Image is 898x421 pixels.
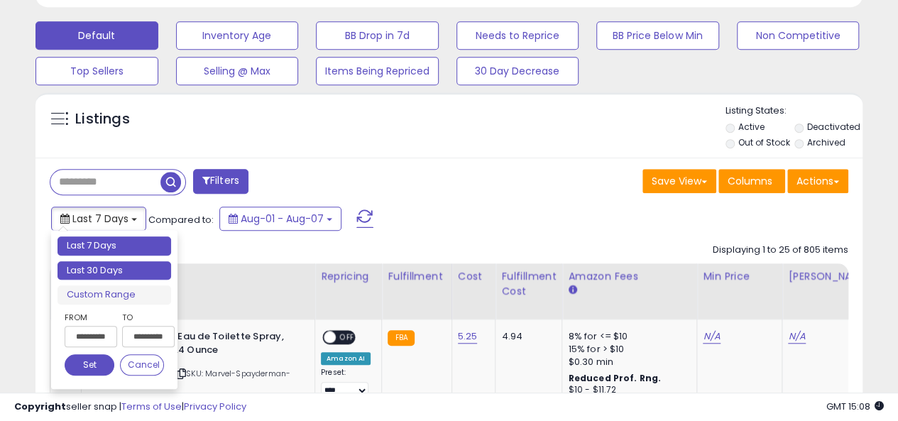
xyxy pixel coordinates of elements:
span: Aug-01 - Aug-07 [241,212,324,226]
label: To [122,310,164,324]
button: Cancel [120,354,164,376]
li: Last 7 Days [58,236,171,256]
div: Displaying 1 to 25 of 805 items [713,244,848,257]
a: 5.25 [458,329,478,344]
button: Last 7 Days [51,207,146,231]
div: seller snap | | [14,400,246,414]
div: Fulfillment Cost [501,269,556,299]
span: OFF [336,332,358,344]
label: Archived [807,136,845,148]
div: Fulfillment [388,269,445,284]
div: [PERSON_NAME] [788,269,872,284]
li: Custom Range [58,285,171,305]
button: BB Price Below Min [596,21,719,50]
div: Title [87,269,309,284]
div: Cost [458,269,490,284]
button: Default [35,21,158,50]
strong: Copyright [14,400,66,413]
button: Set [65,354,114,376]
button: Aug-01 - Aug-07 [219,207,341,231]
span: | SKU: Marvel-Spayderman-001-9-2 [91,368,290,389]
small: FBA [388,330,414,346]
button: Needs to Reprice [456,21,579,50]
div: Amazon AI [321,352,371,365]
h5: Listings [75,109,130,129]
a: Terms of Use [121,400,182,413]
div: Preset: [321,368,371,400]
button: Selling @ Max [176,57,299,85]
div: Min Price [703,269,776,284]
div: 4.94 [501,330,551,343]
div: Repricing [321,269,376,284]
div: 8% for <= $10 [568,330,686,343]
a: N/A [788,329,805,344]
button: Top Sellers [35,57,158,85]
div: ASIN: [91,330,304,407]
small: Amazon Fees. [568,284,576,297]
span: Last 7 Days [72,212,128,226]
div: 15% for > $10 [568,343,686,356]
div: $0.30 min [568,356,686,368]
button: Save View [642,169,716,193]
button: 30 Day Decrease [456,57,579,85]
label: Active [738,121,764,133]
div: Amazon Fees [568,269,691,284]
p: Listing States: [725,104,863,118]
button: BB Drop in 7d [316,21,439,50]
button: Items Being Repriced [316,57,439,85]
a: Privacy Policy [184,400,246,413]
button: Filters [193,169,248,194]
li: Last 30 Days [58,261,171,280]
span: Columns [728,174,772,188]
button: Actions [787,169,848,193]
span: Compared to: [148,213,214,226]
b: Reduced Prof. Rng. [568,372,661,384]
button: Inventory Age [176,21,299,50]
b: Spiderman Eau de Toilette Spray, Ultimate, 3.4 Ounce [123,330,295,360]
a: N/A [703,329,720,344]
button: Non Competitive [737,21,860,50]
label: Deactivated [807,121,860,133]
span: 2025-08-15 15:08 GMT [826,400,884,413]
label: From [65,310,114,324]
label: Out of Stock [738,136,789,148]
button: Columns [718,169,785,193]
